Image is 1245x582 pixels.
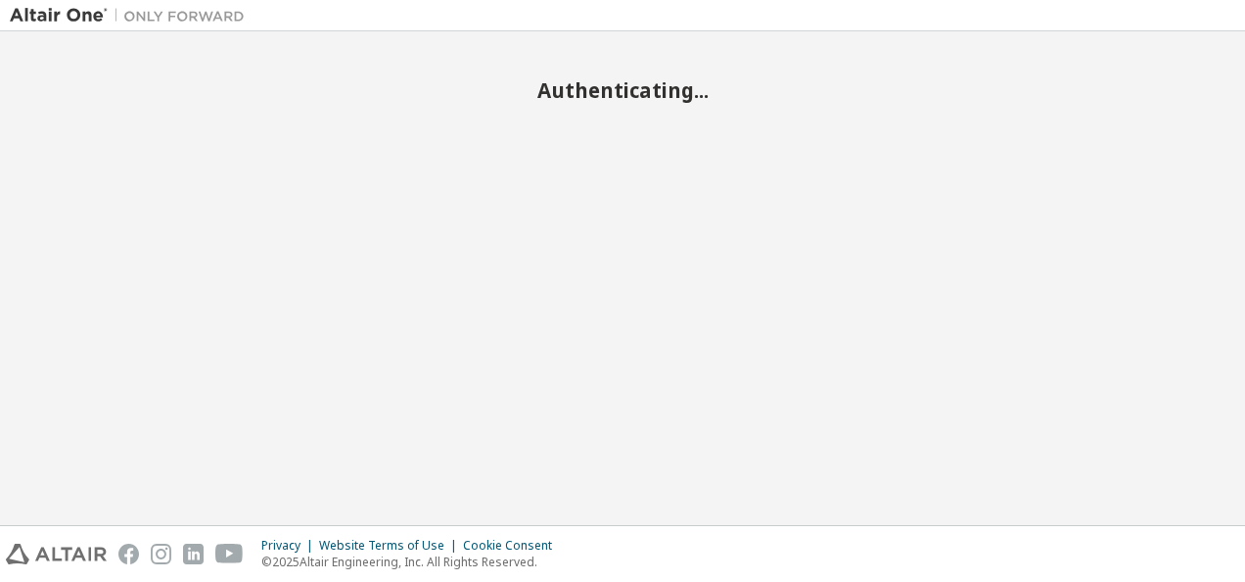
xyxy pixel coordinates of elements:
img: linkedin.svg [183,544,204,564]
div: Privacy [261,538,319,554]
img: youtube.svg [215,544,244,564]
p: © 2025 Altair Engineering, Inc. All Rights Reserved. [261,554,564,570]
h2: Authenticating... [10,77,1235,103]
div: Cookie Consent [463,538,564,554]
div: Website Terms of Use [319,538,463,554]
img: facebook.svg [118,544,139,564]
img: Altair One [10,6,254,25]
img: instagram.svg [151,544,171,564]
img: altair_logo.svg [6,544,107,564]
